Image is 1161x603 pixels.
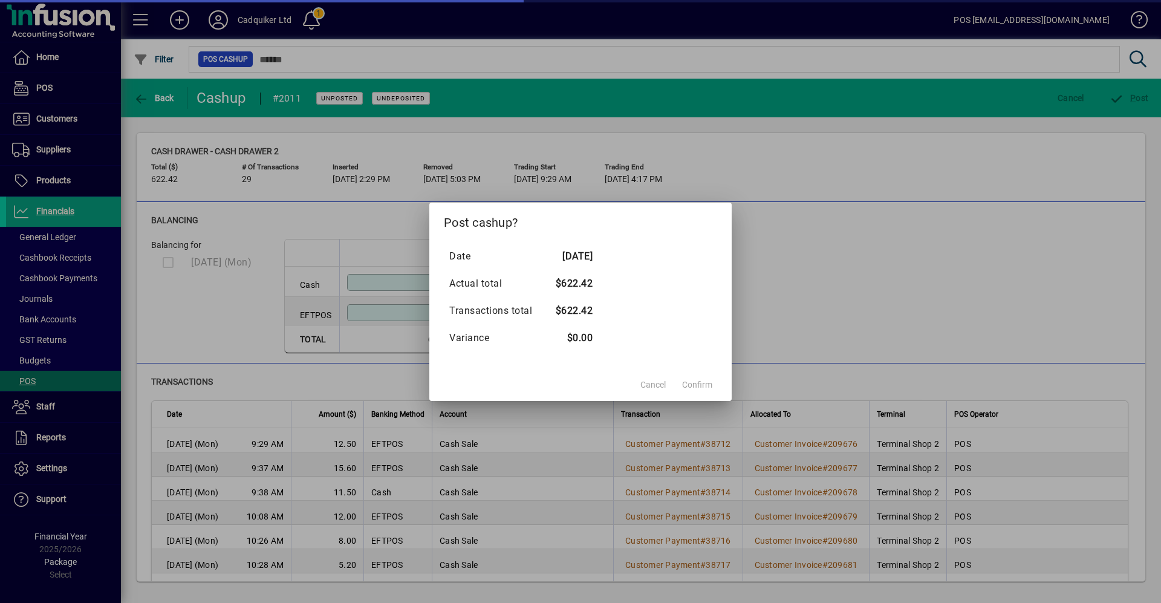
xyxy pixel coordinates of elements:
td: Date [449,243,544,270]
h2: Post cashup? [429,203,732,238]
td: $622.42 [544,298,593,325]
td: $622.42 [544,270,593,298]
td: Transactions total [449,298,544,325]
td: Actual total [449,270,544,298]
td: Variance [449,325,544,352]
td: $0.00 [544,325,593,352]
td: [DATE] [544,243,593,270]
